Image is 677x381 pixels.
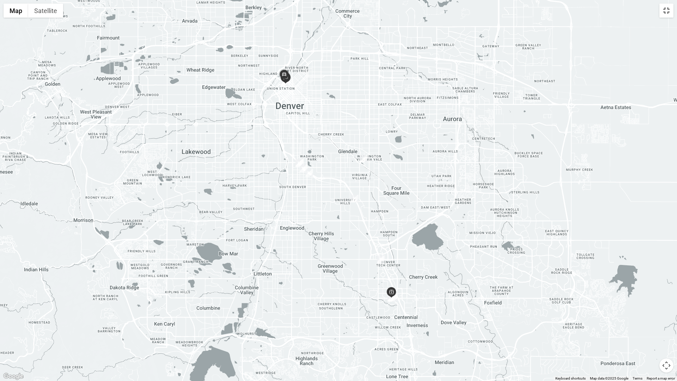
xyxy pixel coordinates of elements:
span: DTC South [22,109,44,115]
a: Powered byPylon [50,175,85,180]
span: Pylon [70,175,85,180]
img: Liam S. [7,122,18,133]
span: [PERSON_NAME] [22,128,57,134]
img: DTC South [7,103,18,114]
input: Clear [18,46,116,53]
img: 1755196953914-cd9d9cba-b7f7-46ee-b6f5-75ff69acacf5 [15,67,28,80]
div: 📗 [7,158,13,164]
span: • [45,109,48,115]
img: 1736555255976-a54dd68f-1ca7-489b-9aae-adbdc363a1c4 [14,129,20,134]
div: Past conversations [7,92,47,97]
button: Start new chat [120,69,128,78]
span: • [59,128,61,134]
span: 25 minutes ago [62,128,96,134]
span: 2 minutes ago [49,109,80,115]
div: We're available if you need us! [32,74,97,80]
button: Map camera controls [659,358,673,373]
img: 1736555255976-a54dd68f-1ca7-489b-9aae-adbdc363a1c4 [7,67,20,80]
span: API Documentation [67,158,113,165]
div: 💻 [60,158,65,164]
p: Welcome 👋 [7,28,128,40]
button: Keyboard shortcuts [555,376,586,381]
div: Start new chat [32,67,116,74]
a: Terms (opens in new tab) [633,376,642,380]
span: Map data ©2025 Google [590,376,628,380]
a: 💻API Documentation [57,155,116,168]
a: Report a map error [647,376,675,380]
button: See all [109,90,128,99]
img: Nash [7,7,21,21]
a: 📗Knowledge Base [4,155,57,168]
span: Knowledge Base [14,158,54,165]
